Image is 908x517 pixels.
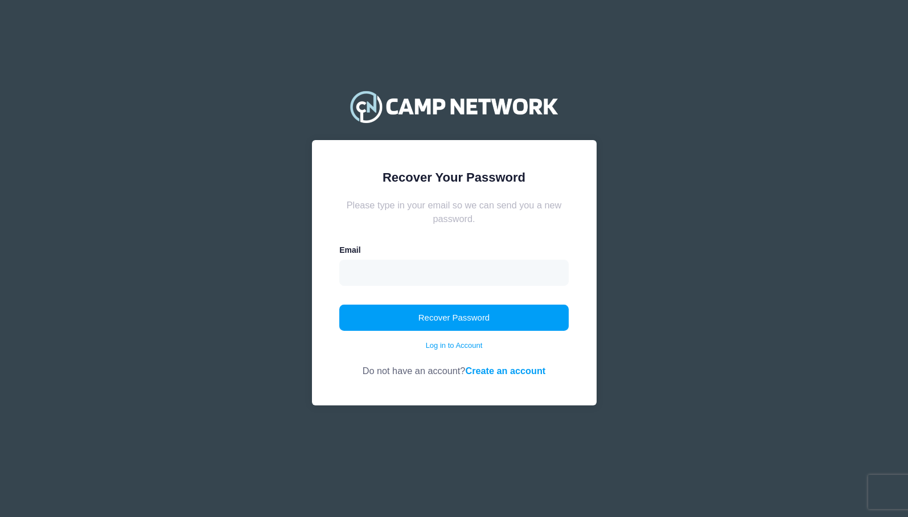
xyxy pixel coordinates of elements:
[465,366,545,376] a: Create an account
[339,351,569,378] div: Do not have an account?
[339,168,569,187] div: Recover Your Password
[339,305,569,331] button: Recover Password
[426,340,483,351] a: Log in to Account
[339,244,360,256] label: Email
[339,198,569,226] div: Please type in your email so we can send you a new password.
[345,84,562,129] img: Camp Network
